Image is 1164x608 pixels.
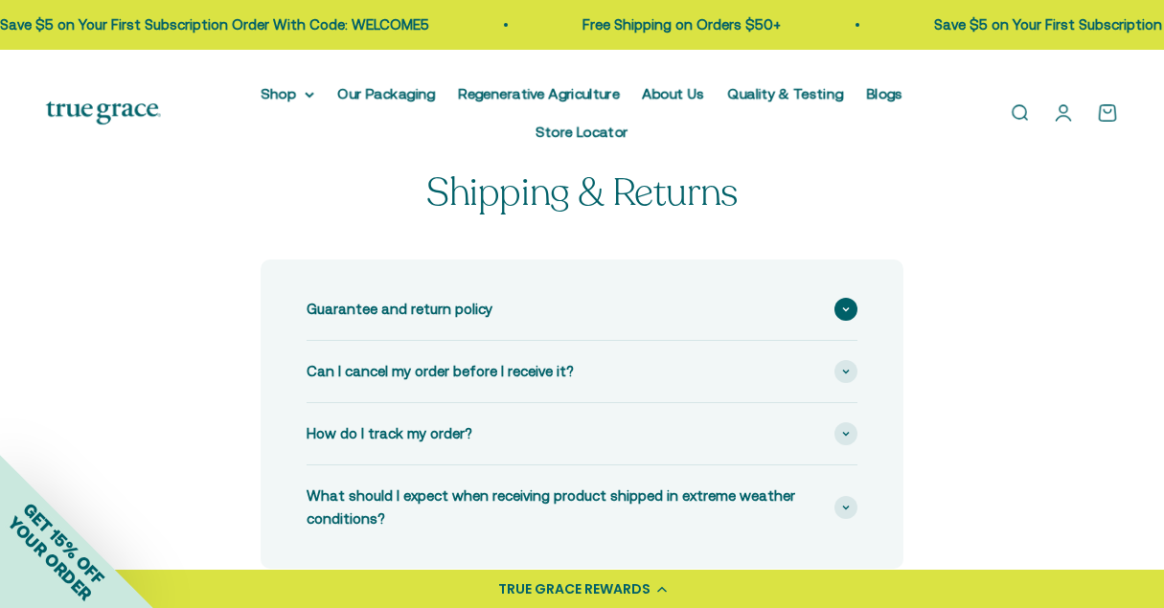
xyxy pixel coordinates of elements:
summary: Shop [261,82,314,105]
span: GET 15% OFF [19,499,108,588]
a: Store Locator [536,124,628,140]
span: Can I cancel my order before I receive it? [307,360,574,383]
a: About Us [642,85,704,101]
summary: Can I cancel my order before I receive it? [307,341,857,402]
summary: How do I track my order? [307,403,857,464]
h2: Shipping & Returns [261,171,903,214]
span: What should I expect when receiving product shipped in extreme weather conditions? [307,484,827,530]
div: TRUE GRACE REWARDS [498,579,650,599]
a: Our Packaging [337,85,435,101]
summary: Guarantee and return policy [307,279,857,340]
a: Blogs [866,85,902,101]
span: Guarantee and return policy [307,298,492,321]
summary: What should I expect when receiving product shipped in extreme weather conditions? [307,465,857,550]
span: How do I track my order? [307,422,472,445]
a: Regenerative Agriculture [458,85,619,101]
span: YOUR ORDER [4,512,96,604]
a: Free Shipping on Orders $50+ [528,16,726,33]
a: Quality & Testing [727,85,843,101]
